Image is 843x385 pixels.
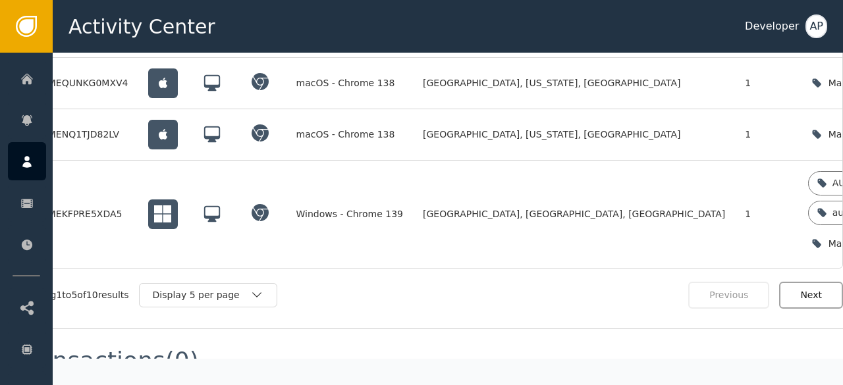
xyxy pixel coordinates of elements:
[779,282,843,309] button: Next
[17,288,129,302] div: Showing 1 to 5 of 10 results
[68,12,215,41] span: Activity Center
[28,128,128,141] div: DID-MENQ1TJD82LV
[745,207,788,221] div: 1
[745,128,788,141] div: 1
[153,288,250,302] div: Display 5 per page
[296,128,404,141] div: macOS - Chrome 138
[28,76,128,90] div: DID-MEQUNKG0MXV4
[423,128,680,141] span: [GEOGRAPHIC_DATA], [US_STATE], [GEOGRAPHIC_DATA]
[423,207,725,221] span: [GEOGRAPHIC_DATA], [GEOGRAPHIC_DATA], [GEOGRAPHIC_DATA]
[28,207,128,221] div: DID-MEKFPRE5XDA5
[423,76,680,90] span: [GEOGRAPHIC_DATA], [US_STATE], [GEOGRAPHIC_DATA]
[296,76,404,90] div: macOS - Chrome 138
[745,76,788,90] div: 1
[17,349,199,372] div: Transactions (0)
[296,207,404,221] div: Windows - Chrome 139
[805,14,827,38] button: AP
[139,283,277,307] button: Display 5 per page
[745,18,799,34] div: Developer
